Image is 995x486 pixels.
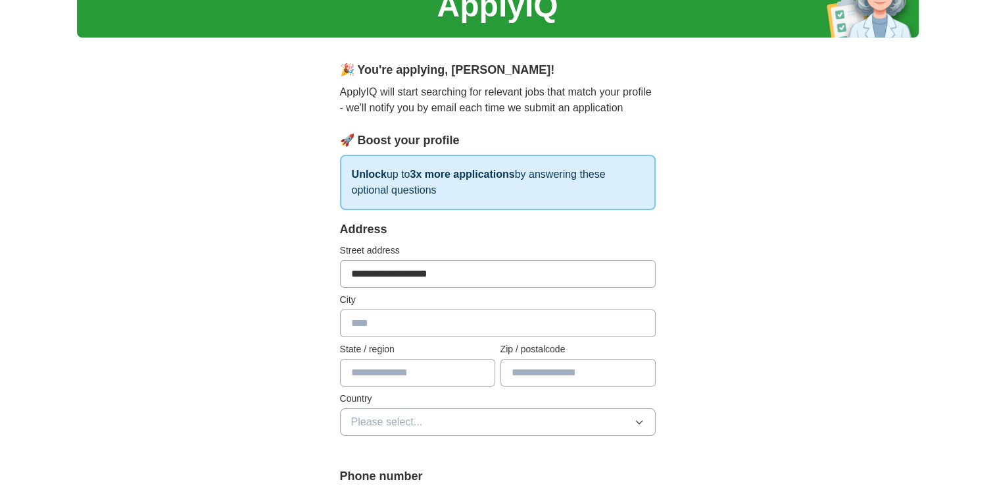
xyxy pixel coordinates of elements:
strong: Unlock [352,169,387,180]
div: 🎉 You're applying , [PERSON_NAME] ! [340,61,656,79]
p: ApplyIQ will start searching for relevant jobs that match your profile - we'll notify you by emai... [340,84,656,116]
p: up to by answering these optional questions [340,155,656,210]
label: Street address [340,244,656,257]
div: 🚀 Boost your profile [340,132,656,149]
label: Zip / postalcode [500,342,656,356]
span: Please select... [351,414,423,430]
label: Country [340,392,656,406]
label: Phone number [340,468,656,485]
button: Please select... [340,408,656,436]
strong: 3x more applications [410,169,514,180]
div: Address [340,221,656,238]
label: State / region [340,342,495,356]
label: City [340,293,656,307]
